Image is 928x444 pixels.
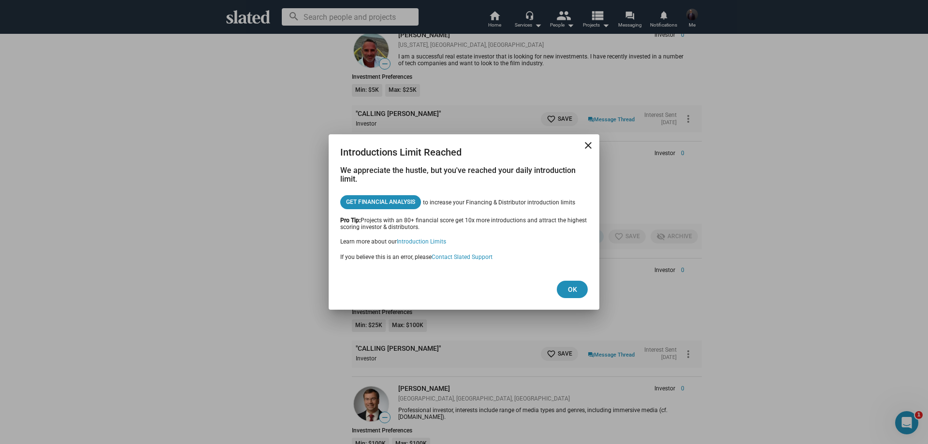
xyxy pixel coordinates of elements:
button: Contact Slated Support [432,254,493,261]
div: If you believe this is an error, please [340,254,588,261]
span: Ok [565,281,580,298]
button: Ok [557,281,588,298]
a: Introduction Limits [397,238,446,245]
div: Introductions Limit Reached [340,146,588,158]
div: Projects with an 80+ financial score get 10x more introductions and attract the highest scoring i... [340,217,588,230]
div: Learn more about our [340,238,588,246]
h3: We appreciate the hustle, but you've reached your daily introduction limit. [340,166,588,184]
a: Get Financial Analysis [340,195,421,209]
mat-icon: close [582,140,594,151]
b: Pro Tip: [340,217,361,224]
span: to increase your Financing & Distributor introduction limits [423,199,575,206]
span: Get Financial Analysis [346,197,415,207]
